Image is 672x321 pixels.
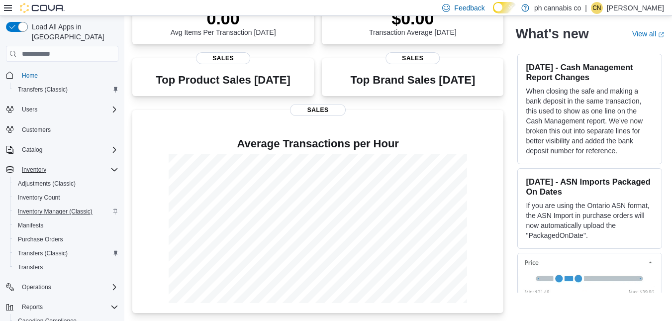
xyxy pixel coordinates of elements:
p: 0.00 [171,8,276,28]
span: Inventory Manager (Classic) [18,208,93,215]
button: Inventory Count [10,191,122,205]
span: Inventory [18,164,118,176]
button: Catalog [2,143,122,157]
span: Transfers (Classic) [14,247,118,259]
h3: [DATE] - ASN Imports Packaged On Dates [526,177,654,197]
a: Home [18,70,42,82]
a: Transfers [14,261,47,273]
span: Users [18,104,118,115]
a: Inventory Manager (Classic) [14,206,96,217]
button: Inventory Manager (Classic) [10,205,122,218]
button: Reports [2,300,122,314]
button: Transfers [10,260,122,274]
button: Inventory [18,164,50,176]
span: Adjustments (Classic) [18,180,76,188]
span: Transfers (Classic) [18,86,68,94]
span: Sales [196,52,251,64]
span: Transfers (Classic) [18,249,68,257]
h4: Average Transactions per Hour [140,138,495,150]
p: When closing the safe and making a bank deposit in the same transaction, this used to show as one... [526,86,654,156]
a: Customers [18,124,55,136]
span: Purchase Orders [18,235,63,243]
span: Reports [22,303,43,311]
span: CN [592,2,601,14]
a: View allExternal link [632,30,664,38]
a: Transfers (Classic) [14,247,72,259]
div: Avg Items Per Transaction [DATE] [171,8,276,36]
span: Customers [18,123,118,136]
a: Manifests [14,219,47,231]
span: Inventory Count [14,192,118,204]
span: Inventory [22,166,46,174]
span: Load All Apps in [GEOGRAPHIC_DATA] [28,22,118,42]
h3: Top Brand Sales [DATE] [350,74,475,86]
button: Users [2,103,122,116]
p: ph cannabis co [534,2,581,14]
span: Operations [18,281,118,293]
span: Home [18,69,118,81]
h3: [DATE] - Cash Management Report Changes [526,62,654,82]
span: Users [22,106,37,113]
span: Manifests [14,219,118,231]
span: Reports [18,301,118,313]
a: Inventory Count [14,192,64,204]
span: Sales [290,104,346,116]
span: Manifests [18,221,43,229]
span: Catalog [22,146,42,154]
span: Inventory Count [18,194,60,202]
div: Chris Nuessler [591,2,603,14]
button: Manifests [10,218,122,232]
a: Adjustments (Classic) [14,178,80,190]
p: If you are using the Ontario ASN format, the ASN Import in purchase orders will now automatically... [526,201,654,240]
span: Transfers (Classic) [14,84,118,96]
span: Home [22,72,38,80]
span: Sales [385,52,440,64]
a: Transfers (Classic) [14,84,72,96]
button: Inventory [2,163,122,177]
span: Feedback [454,3,484,13]
span: Inventory Manager (Classic) [14,206,118,217]
button: Purchase Orders [10,232,122,246]
button: Reports [18,301,47,313]
button: Catalog [18,144,46,156]
input: Dark Mode [493,2,516,14]
button: Operations [2,280,122,294]
span: Catalog [18,144,118,156]
button: Users [18,104,41,115]
button: Home [2,68,122,82]
img: Cova [20,3,65,13]
span: Customers [22,126,51,134]
button: Operations [18,281,55,293]
span: Operations [22,283,51,291]
p: [PERSON_NAME] [607,2,664,14]
button: Transfers (Classic) [10,246,122,260]
div: Transaction Average [DATE] [369,8,457,36]
svg: External link [658,31,664,37]
span: Transfers [18,263,43,271]
button: Adjustments (Classic) [10,177,122,191]
span: Adjustments (Classic) [14,178,118,190]
p: $0.00 [369,8,457,28]
a: Purchase Orders [14,233,67,245]
button: Customers [2,122,122,137]
span: Transfers [14,261,118,273]
p: | [585,2,587,14]
button: Transfers (Classic) [10,83,122,97]
h2: What's new [515,26,588,42]
h3: Top Product Sales [DATE] [156,74,290,86]
span: Purchase Orders [14,233,118,245]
